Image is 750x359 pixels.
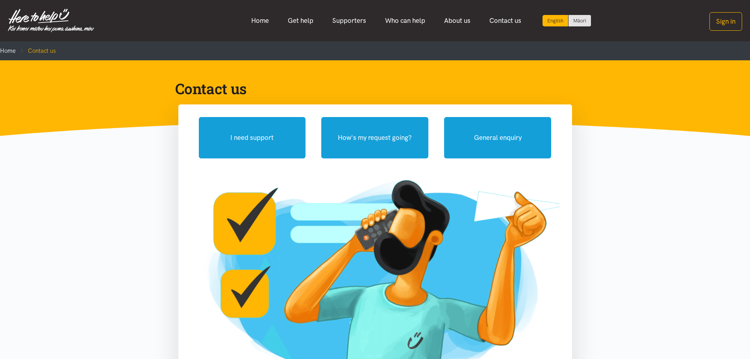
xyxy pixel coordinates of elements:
div: Current language [543,15,569,26]
li: Contact us [16,46,56,56]
a: Who can help [376,12,435,29]
h1: Contact us [175,79,563,98]
a: Get help [278,12,323,29]
button: Sign in [709,12,742,31]
a: Switch to Te Reo Māori [569,15,591,26]
button: General enquiry [444,117,551,158]
a: About us [435,12,480,29]
div: Language toggle [543,15,591,26]
a: Supporters [323,12,376,29]
a: Contact us [480,12,531,29]
button: How's my request going? [321,117,428,158]
img: Home [8,9,94,32]
button: I need support [199,117,306,158]
a: Home [242,12,278,29]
